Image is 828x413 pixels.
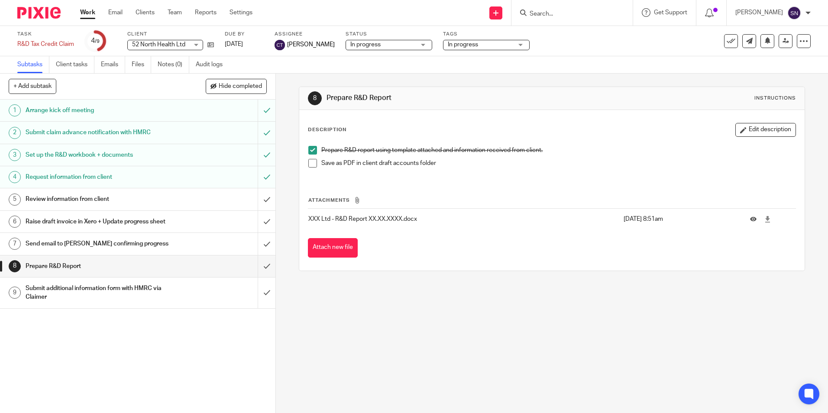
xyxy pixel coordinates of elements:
[230,8,252,17] a: Settings
[206,79,267,94] button: Hide completed
[9,104,21,116] div: 1
[56,56,94,73] a: Client tasks
[17,56,49,73] a: Subtasks
[95,39,100,44] small: /9
[225,31,264,38] label: Due by
[9,149,21,161] div: 3
[327,94,570,103] h1: Prepare R&D Report
[9,171,21,183] div: 4
[764,215,771,223] a: Download
[787,6,801,20] img: svg%3E
[225,41,243,47] span: [DATE]
[168,8,182,17] a: Team
[350,42,381,48] span: In progress
[108,8,123,17] a: Email
[735,123,796,137] button: Edit description
[26,104,175,117] h1: Arrange kick off meeting
[136,8,155,17] a: Clients
[91,36,100,46] div: 4
[26,237,175,250] h1: Send email to [PERSON_NAME] confirming progress
[308,238,358,258] button: Attach new file
[26,282,175,304] h1: Submit additional information form with HMRC via Claimer
[17,40,74,48] div: R&D Tax Credit Claim
[26,171,175,184] h1: Request information from client
[654,10,687,16] span: Get Support
[132,56,151,73] a: Files
[735,8,783,17] p: [PERSON_NAME]
[132,42,185,48] span: 52 North Health Ltd
[17,40,74,48] div: R&amp;D Tax Credit Claim
[9,194,21,206] div: 5
[308,126,346,133] p: Description
[127,31,214,38] label: Client
[9,260,21,272] div: 8
[26,148,175,161] h1: Set up the R&D workbook + documents
[9,127,21,139] div: 2
[80,8,95,17] a: Work
[529,10,607,18] input: Search
[308,91,322,105] div: 8
[287,40,335,49] span: [PERSON_NAME]
[346,31,432,38] label: Status
[9,287,21,299] div: 9
[17,31,74,38] label: Task
[26,260,175,273] h1: Prepare R&D Report
[9,216,21,228] div: 6
[196,56,229,73] a: Audit logs
[448,42,478,48] span: In progress
[26,193,175,206] h1: Review information from client
[17,7,61,19] img: Pixie
[624,215,737,223] p: [DATE] 8:51am
[26,126,175,139] h1: Submit claim advance notification with HMRC
[158,56,189,73] a: Notes (0)
[26,215,175,228] h1: Raise draft invoice in Xero + Update progress sheet
[754,95,796,102] div: Instructions
[275,31,335,38] label: Assignee
[219,83,262,90] span: Hide completed
[9,238,21,250] div: 7
[275,40,285,50] img: svg%3E
[9,79,56,94] button: + Add subtask
[321,146,795,155] p: Prepare R&D report using template attached and information received from client.
[195,8,217,17] a: Reports
[101,56,125,73] a: Emails
[321,159,795,168] p: Save as PDF in client draft accounts folder
[443,31,530,38] label: Tags
[308,215,619,223] p: XXX Ltd - R&D Report XX.XX.XXXX.docx
[308,198,350,203] span: Attachments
